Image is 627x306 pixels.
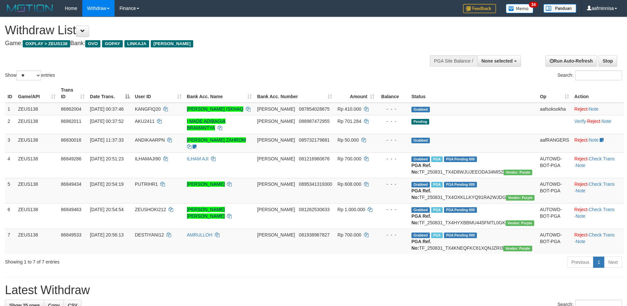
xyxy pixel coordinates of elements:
span: Marked by aafRornrotha [431,233,443,238]
div: - - - [380,118,406,125]
span: [DATE] 20:56:13 [90,232,123,237]
div: - - - [380,106,406,112]
td: 4 [5,153,15,178]
div: - - - [380,155,406,162]
b: PGA Ref. No: [411,188,431,200]
th: Amount: activate to sort column ascending [335,84,377,103]
span: Copy 081216960676 to clipboard [299,156,329,161]
span: [DATE] 11:37:33 [90,137,123,143]
a: Reject [574,156,588,161]
a: Note [602,119,612,124]
span: Vendor URL: https://trx4.1velocity.biz [503,246,532,251]
span: LINKAJA [124,40,149,47]
a: I MADE ADIBAGIA BRAMANTYA [187,119,225,130]
span: 86830016 [61,137,81,143]
span: 86849463 [61,207,81,212]
span: 34 [529,2,538,8]
a: Check Trans [589,181,615,187]
img: Feedback.jpg [463,4,496,13]
td: aafsoksokha [537,103,572,115]
span: Marked by aafRornrotha [431,156,443,162]
span: Grabbed [411,233,430,238]
td: 7 [5,229,15,254]
th: Game/API: activate to sort column ascending [15,84,58,103]
span: [PERSON_NAME] [257,232,295,237]
td: ZEUS138 [15,229,58,254]
span: [DATE] 20:54:54 [90,207,123,212]
span: Rp 700.000 [337,156,361,161]
span: Marked by aafRornrotha [431,207,443,213]
h1: Latest Withdraw [5,284,622,297]
span: Vendor URL: https://trx4.1velocity.biz [506,195,535,201]
td: ZEUS138 [15,103,58,115]
span: Rp 700.000 [337,232,361,237]
a: [PERSON_NAME] [187,181,225,187]
a: Reject [574,106,588,112]
td: · · [572,178,624,203]
td: ZEUS138 [15,203,58,229]
a: Note [576,239,586,244]
span: [PERSON_NAME] [151,40,193,47]
td: TF_250831_TX4KNEQFKC61XQNJZRI3 [409,229,537,254]
td: 5 [5,178,15,203]
span: None selected [482,58,513,64]
a: [PERSON_NAME] [PERSON_NAME] [187,207,225,219]
span: Pending [411,119,429,125]
select: Showentries [16,70,41,80]
td: · · [572,229,624,254]
th: Date Trans.: activate to sort column descending [87,84,132,103]
img: Button%20Memo.svg [506,4,534,13]
td: AUTOWD-BOT-PGA [537,178,572,203]
input: Search: [575,70,622,80]
td: · [572,134,624,153]
span: Vendor URL: https://trx4.1velocity.biz [506,220,534,226]
td: · · [572,115,624,134]
a: Previous [567,257,593,268]
td: TF_250831_TX4OXKLLKYQ91RA2WJDG [409,178,537,203]
a: Note [576,188,586,193]
span: Vendor URL: https://trx4.1velocity.biz [504,170,532,175]
a: Reject [574,232,588,237]
b: PGA Ref. No: [411,213,431,225]
a: Note [576,213,586,219]
th: Action [572,84,624,103]
span: Rp 50.000 [337,137,359,143]
th: Balance [377,84,409,103]
span: Copy 085732179681 to clipboard [299,137,329,143]
a: Stop [598,55,617,67]
td: 1 [5,103,15,115]
span: Copy 088987472955 to clipboard [299,119,329,124]
span: [PERSON_NAME] [257,156,295,161]
span: GOPAY [102,40,123,47]
span: [PERSON_NAME] [257,137,295,143]
h4: Game: Bank: [5,40,411,47]
span: 86849533 [61,232,81,237]
th: ID [5,84,15,103]
span: [DATE] 00:37:46 [90,106,123,112]
img: panduan.png [543,4,576,13]
b: PGA Ref. No: [411,163,431,175]
div: - - - [380,137,406,143]
label: Search: [558,70,622,80]
span: PGA Pending [444,182,477,187]
th: Bank Acc. Number: activate to sort column ascending [254,84,335,103]
a: Next [604,257,622,268]
h1: Withdraw List [5,24,411,37]
td: 2 [5,115,15,134]
span: Marked by aafRornrotha [431,182,443,187]
td: 6 [5,203,15,229]
a: Reject [574,137,588,143]
span: Rp 410.000 [337,106,361,112]
span: Copy 081262530633 to clipboard [299,207,329,212]
td: ZEUS138 [15,178,58,203]
span: AKU2411 [135,119,155,124]
a: 1 [593,257,604,268]
th: Op: activate to sort column ascending [537,84,572,103]
a: Note [589,106,599,112]
span: Grabbed [411,207,430,213]
a: [PERSON_NAME] ZAHROM [187,137,246,143]
span: [PERSON_NAME] [257,106,295,112]
span: Grabbed [411,107,430,112]
a: ILHAM AJI [187,156,209,161]
label: Show entries [5,70,55,80]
